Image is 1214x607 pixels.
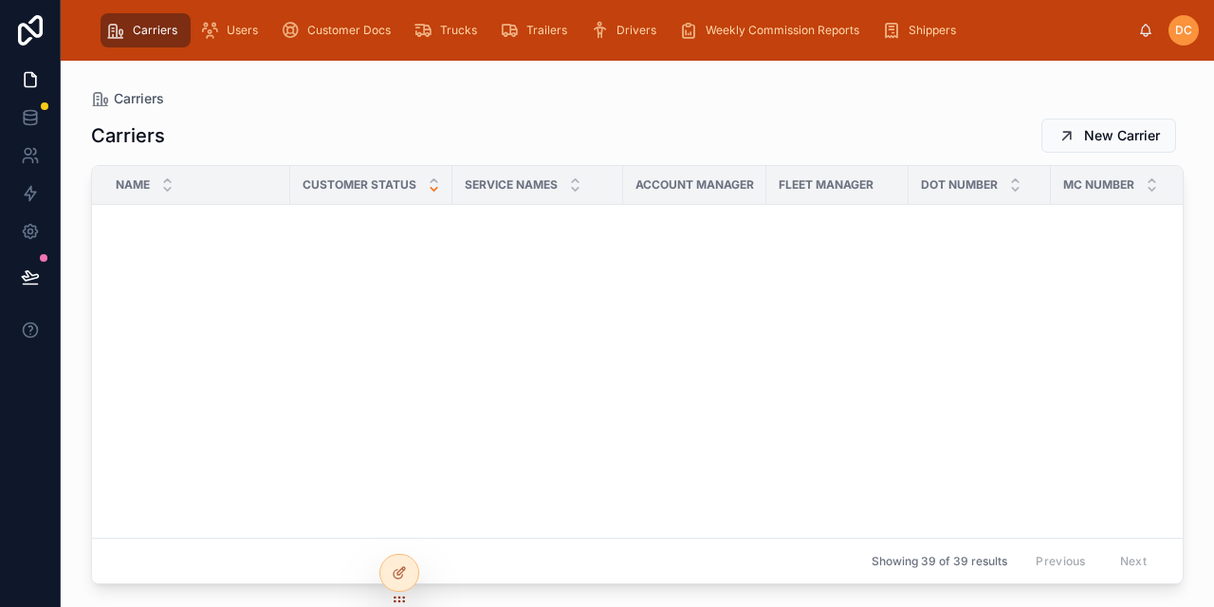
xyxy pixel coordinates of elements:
[440,23,477,38] span: Trucks
[779,177,874,193] span: Fleet Manager
[526,23,567,38] span: Trailers
[275,13,404,47] a: Customer Docs
[494,13,580,47] a: Trailers
[303,177,416,193] span: Customer Status
[1084,126,1160,145] span: New Carrier
[91,89,164,108] a: Carriers
[1041,119,1176,153] button: New Carrier
[872,554,1007,569] span: Showing 39 of 39 results
[133,23,177,38] span: Carriers
[616,23,656,38] span: Drivers
[1175,23,1192,38] span: DC
[584,13,670,47] a: Drivers
[706,23,859,38] span: Weekly Commission Reports
[408,13,490,47] a: Trucks
[114,89,164,108] span: Carriers
[91,9,1138,51] div: scrollable content
[635,177,754,193] span: Account Manager
[101,13,191,47] a: Carriers
[876,13,969,47] a: Shippers
[194,13,271,47] a: Users
[91,122,165,149] h1: Carriers
[909,23,956,38] span: Shippers
[465,177,558,193] span: Service Names
[116,177,150,193] span: Name
[1063,177,1134,193] span: MC Number
[673,13,873,47] a: Weekly Commission Reports
[307,23,391,38] span: Customer Docs
[227,23,258,38] span: Users
[921,177,998,193] span: DOT Number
